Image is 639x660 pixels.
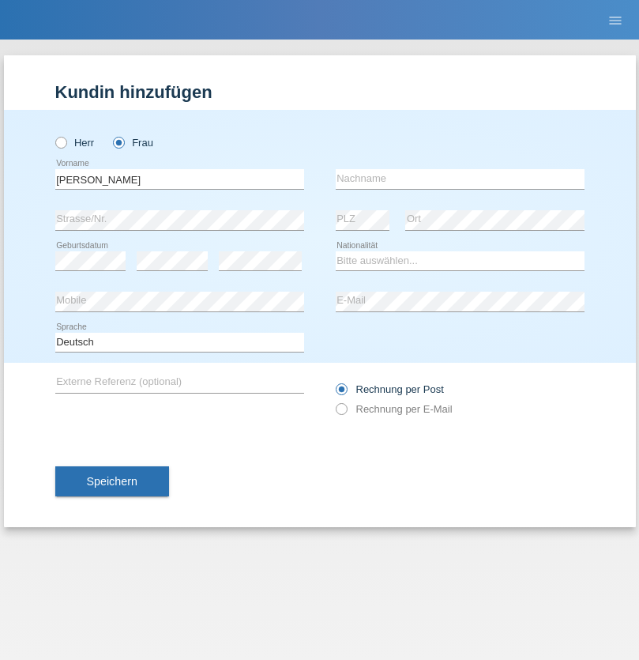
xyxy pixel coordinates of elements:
[55,137,95,149] label: Herr
[336,403,453,415] label: Rechnung per E-Mail
[55,82,584,102] h1: Kundin hinzufügen
[336,383,346,403] input: Rechnung per Post
[87,475,137,488] span: Speichern
[55,137,66,147] input: Herr
[113,137,153,149] label: Frau
[55,466,169,496] button: Speichern
[600,15,631,25] a: menu
[336,403,346,423] input: Rechnung per E-Mail
[336,383,444,395] label: Rechnung per Post
[113,137,123,147] input: Frau
[607,13,623,28] i: menu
